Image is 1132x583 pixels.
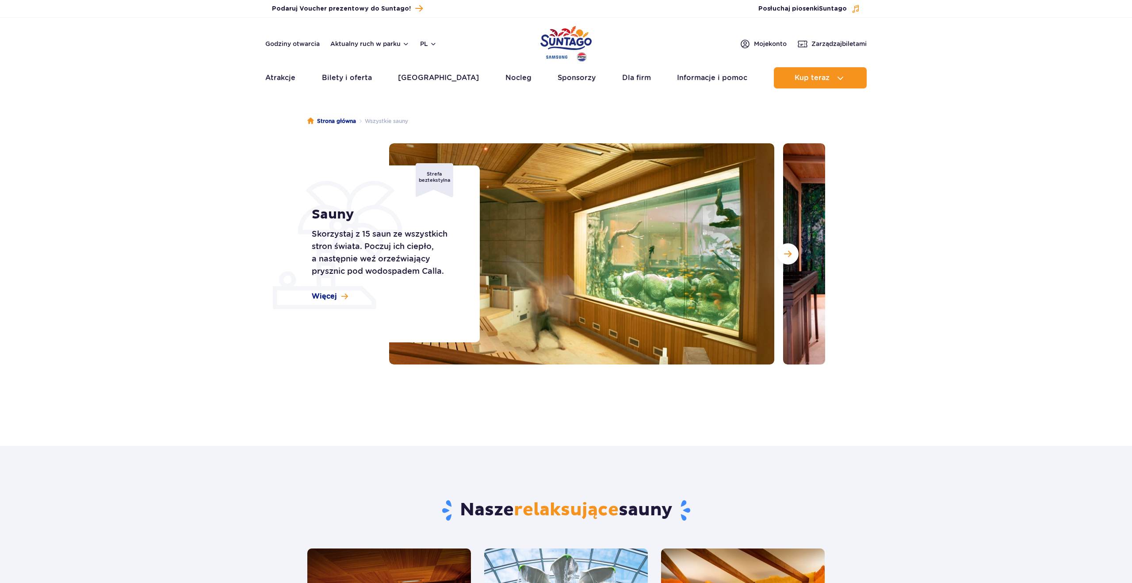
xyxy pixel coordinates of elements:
[356,117,408,126] li: Wszystkie sauny
[272,4,411,13] span: Podaruj Voucher prezentowy do Suntago!
[265,39,320,48] a: Godziny otwarcia
[795,74,830,82] span: Kup teraz
[265,67,295,88] a: Atrakcje
[758,4,860,13] button: Posłuchaj piosenkiSuntago
[420,39,437,48] button: pl
[754,39,787,48] span: Moje konto
[514,499,619,521] span: relaksujące
[774,67,867,88] button: Kup teraz
[398,67,479,88] a: [GEOGRAPHIC_DATA]
[312,228,460,277] p: Skorzystaj z 15 saun ze wszystkich stron świata. Poczuj ich ciepło, a następnie weź orzeźwiający ...
[312,291,348,301] a: Więcej
[811,39,867,48] span: Zarządzaj biletami
[307,499,825,522] h2: Nasze sauny
[558,67,596,88] a: Sponsorzy
[819,6,847,12] span: Suntago
[758,4,847,13] span: Posłuchaj piosenki
[622,67,651,88] a: Dla firm
[416,163,453,197] div: Strefa beztekstylna
[797,38,867,49] a: Zarządzajbiletami
[740,38,787,49] a: Mojekonto
[540,22,592,63] a: Park of Poland
[505,67,532,88] a: Nocleg
[330,40,409,47] button: Aktualny ruch w parku
[312,207,460,222] h1: Sauny
[312,291,337,301] span: Więcej
[272,3,423,15] a: Podaruj Voucher prezentowy do Suntago!
[389,143,774,364] img: Sauna w strefie Relax z dużym akwarium na ścianie, przytulne wnętrze i drewniane ławki
[677,67,747,88] a: Informacje i pomoc
[777,243,799,265] button: Następny slajd
[322,67,372,88] a: Bilety i oferta
[307,117,356,126] a: Strona główna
